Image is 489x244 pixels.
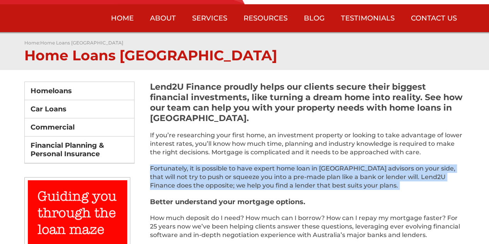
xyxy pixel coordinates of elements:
[142,4,184,32] a: About
[103,4,142,32] a: Home
[150,164,465,198] p: Fortunately, it is possible to have expert home loan in [GEOGRAPHIC_DATA] advisors on your side, ...
[25,137,134,163] a: Financial Planning & Personal Insurance
[184,4,235,32] a: Services
[235,4,296,32] a: Resources
[25,118,134,137] a: Commercial
[24,46,465,62] h1: Home Loans [GEOGRAPHIC_DATA]
[150,198,465,214] h3: Better understand your mortgage options.
[25,100,134,118] a: Car Loans
[403,4,465,32] a: Contact Us
[296,4,333,32] a: Blog
[333,4,403,32] a: Testimonials
[150,131,465,164] p: If you’re researching your first home, an investment property or looking to take advantage of low...
[24,40,465,46] p: :
[25,82,134,100] a: Homeloans
[24,40,39,46] a: Home
[150,82,465,131] h2: Lend2U Finance proudly helps our clients secure their biggest financial investments, like turning...
[40,40,123,46] a: Home Loans [GEOGRAPHIC_DATA]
